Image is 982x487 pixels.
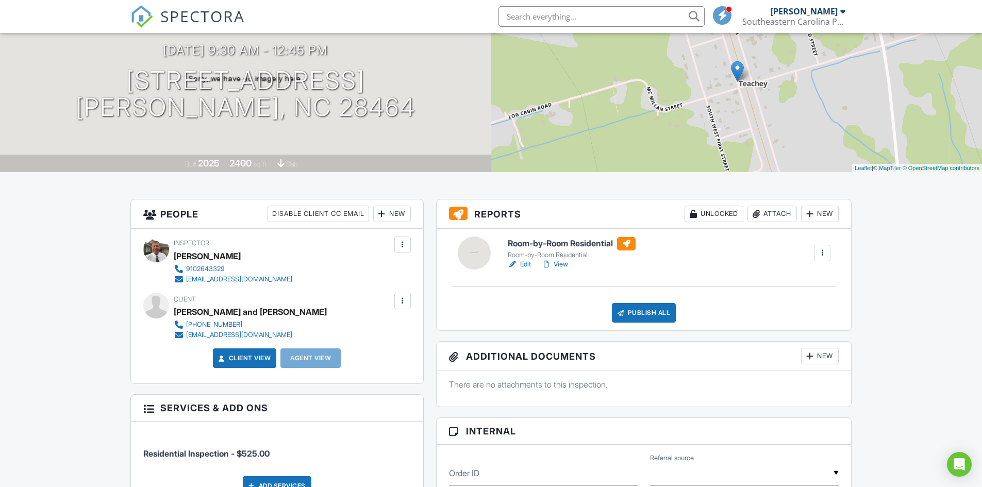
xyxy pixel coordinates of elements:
h3: Additional Documents [437,342,852,371]
span: Residential Inspection - $525.00 [143,448,270,459]
a: Edit [508,259,531,270]
img: The Best Home Inspection Software - Spectora [130,5,153,28]
label: Referral source [650,454,694,463]
div: [EMAIL_ADDRESS][DOMAIN_NAME] [186,331,292,339]
h3: [DATE] 9:30 am - 12:45 pm [163,43,328,57]
div: 2025 [198,158,220,169]
div: Disable Client CC Email [268,206,369,222]
p: There are no attachments to this inspection. [449,379,839,390]
h3: Reports [437,199,852,229]
h3: Internal [437,418,852,445]
a: © MapTiler [873,165,901,171]
div: Unlocked [685,206,743,222]
label: Order ID [449,467,479,479]
span: Built [185,160,196,168]
h3: People [131,199,423,229]
div: | [852,164,982,173]
h1: [STREET_ADDRESS] [PERSON_NAME], NC 28464 [76,67,415,122]
div: New [373,206,411,222]
a: 9102643329 [174,264,292,274]
span: sq. ft. [253,160,268,168]
input: Search everything... [498,6,705,27]
a: Client View [217,353,271,363]
div: Southeastern Carolina Property Inspections [742,16,845,27]
div: Open Intercom Messenger [947,452,972,477]
div: [PHONE_NUMBER] [186,321,242,329]
div: 9102643329 [186,265,225,273]
span: Client [174,295,196,303]
a: [EMAIL_ADDRESS][DOMAIN_NAME] [174,274,292,284]
div: [EMAIL_ADDRESS][DOMAIN_NAME] [186,275,292,283]
span: SPECTORA [160,5,245,27]
div: [PERSON_NAME] and [PERSON_NAME] [174,304,327,320]
div: Attach [747,206,797,222]
li: Service: Residential Inspection [143,429,411,467]
div: [PERSON_NAME] [771,6,838,16]
a: [EMAIL_ADDRESS][DOMAIN_NAME] [174,330,319,340]
h6: Room-by-Room Residential [508,237,636,250]
div: New [801,348,839,364]
div: Room-by-Room Residential [508,251,636,259]
span: Inspector [174,239,209,247]
div: [PERSON_NAME] [174,248,241,264]
h3: Services & Add ons [131,395,423,422]
span: slab [286,160,297,168]
a: View [541,259,568,270]
a: SPECTORA [130,14,245,36]
a: Leaflet [855,165,872,171]
div: 2400 [229,158,252,169]
div: Publish All [612,303,676,323]
a: © OpenStreetMap contributors [903,165,979,171]
a: [PHONE_NUMBER] [174,320,319,330]
div: New [801,206,839,222]
a: Room-by-Room Residential Room-by-Room Residential [508,237,636,260]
